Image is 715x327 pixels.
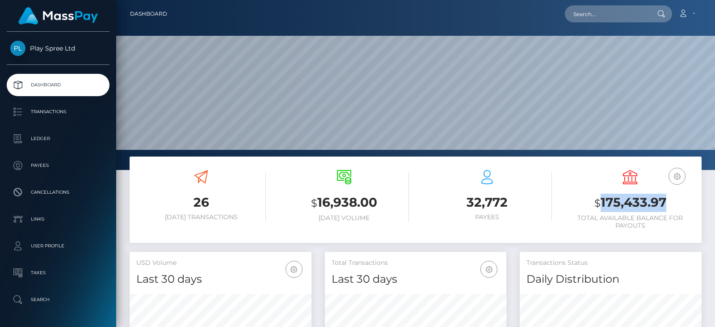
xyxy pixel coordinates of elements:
[526,259,695,268] h5: Transactions Status
[10,212,106,226] p: Links
[10,239,106,253] p: User Profile
[7,74,109,96] a: Dashboard
[10,293,106,306] p: Search
[130,4,167,23] a: Dashboard
[10,105,106,119] p: Transactions
[565,194,695,212] h3: 175,433.97
[311,197,317,209] small: $
[136,259,305,268] h5: USD Volume
[279,194,409,212] h3: 16,938.00
[10,132,106,145] p: Ledger
[565,214,695,229] h6: Total Available Balance for Payouts
[7,127,109,150] a: Ledger
[10,41,25,56] img: Play Spree Ltd
[279,214,409,222] h6: [DATE] Volume
[10,266,106,280] p: Taxes
[7,101,109,123] a: Transactions
[7,262,109,284] a: Taxes
[7,154,109,177] a: Payees
[10,159,106,172] p: Payees
[332,259,500,268] h5: Total Transactions
[332,272,500,287] h4: Last 30 days
[136,272,305,287] h4: Last 30 days
[136,213,266,221] h6: [DATE] Transactions
[10,186,106,199] p: Cancellations
[526,272,695,287] h4: Daily Distribution
[7,181,109,204] a: Cancellations
[422,213,552,221] h6: Payees
[594,197,601,209] small: $
[565,5,649,22] input: Search...
[10,78,106,92] p: Dashboard
[18,7,98,25] img: MassPay Logo
[7,235,109,257] a: User Profile
[136,194,266,211] h3: 26
[422,194,552,211] h3: 32,772
[7,208,109,230] a: Links
[7,289,109,311] a: Search
[7,44,109,52] span: Play Spree Ltd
